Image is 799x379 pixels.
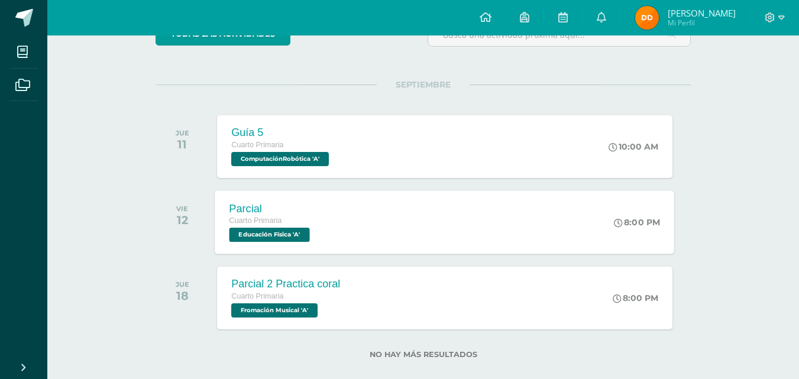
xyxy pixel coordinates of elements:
label: No hay más resultados [156,350,691,359]
span: Cuarto Primaria [231,292,283,300]
div: 18 [176,289,189,303]
img: 4325423ba556662e4b930845d3a4c011.png [635,6,659,30]
div: Guía 5 [231,127,332,139]
div: JUE [176,129,189,137]
div: JUE [176,280,189,289]
span: SEPTIEMBRE [377,79,470,90]
span: Mi Perfil [668,18,736,28]
span: Educación Física 'A' [229,228,310,242]
span: [PERSON_NAME] [668,7,736,19]
div: VIE [176,205,188,213]
span: Cuarto Primaria [231,141,283,149]
div: 8:00 PM [613,293,658,303]
div: Parcial [229,202,313,215]
div: 12 [176,213,188,227]
div: 11 [176,137,189,151]
span: ComputaciónRobótica 'A' [231,152,329,166]
span: Cuarto Primaria [229,216,282,225]
span: Fromación Musical 'A' [231,303,318,318]
div: 8:00 PM [614,217,661,228]
div: 10:00 AM [609,141,658,152]
div: Parcial 2 Practica coral [231,278,340,290]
